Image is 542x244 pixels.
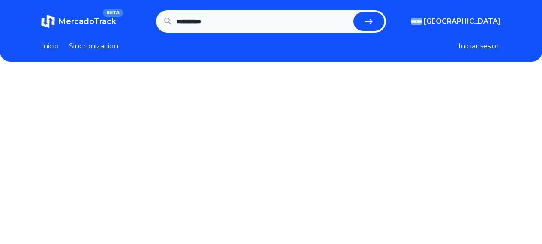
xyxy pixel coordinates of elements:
[411,18,422,25] img: Argentina
[41,15,55,28] img: MercadoTrack
[69,41,118,51] a: Sincronizacion
[58,17,116,26] span: MercadoTrack
[424,16,501,27] span: [GEOGRAPHIC_DATA]
[411,16,501,27] button: [GEOGRAPHIC_DATA]
[41,41,59,51] a: Inicio
[103,9,123,17] span: BETA
[458,41,501,51] button: Iniciar sesion
[41,15,116,28] a: MercadoTrackBETA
